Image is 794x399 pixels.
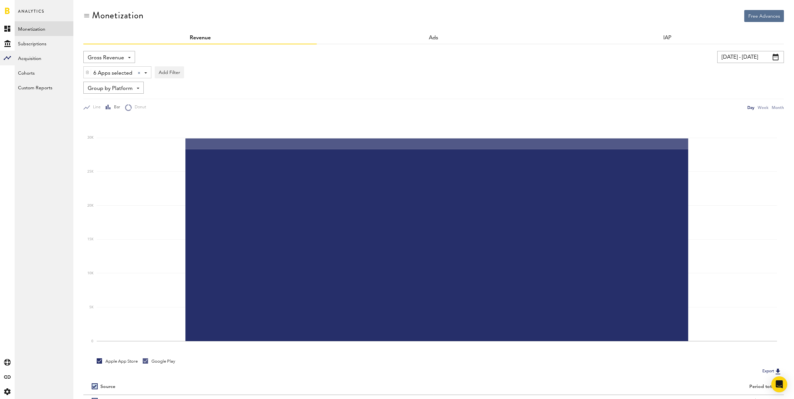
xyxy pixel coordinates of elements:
div: Clear [138,72,140,74]
a: Subscriptions [15,36,73,51]
div: Week [758,104,768,111]
text: 5K [89,306,94,309]
a: Ads [429,35,438,41]
div: Open Intercom Messenger [771,376,787,392]
a: Acquisition [15,51,73,65]
button: Free Advances [744,10,784,22]
text: 20K [87,204,94,207]
a: Monetization [15,21,73,36]
img: Export [774,367,782,375]
span: Group by Platform [88,83,133,94]
img: trash_awesome_blue.svg [85,70,89,75]
div: Apple App Store [97,358,138,364]
div: Monetization [92,10,144,21]
text: 15K [87,238,94,241]
div: Delete [84,67,91,78]
text: 10K [87,272,94,275]
text: 30K [87,136,94,140]
a: Cohorts [15,65,73,80]
span: Gross Revenue [88,52,124,64]
div: Day [747,104,754,111]
button: Add Filter [155,66,184,78]
div: Source [100,384,115,390]
text: 0 [91,340,93,343]
div: Month [772,104,784,111]
div: Google Play [143,358,175,364]
span: Analytics [18,7,44,21]
div: Period total [442,384,776,390]
span: Donut [132,105,146,110]
span: Bar [111,105,120,110]
a: Custom Reports [15,80,73,95]
button: Export [760,367,784,376]
a: IAP [663,35,671,41]
a: Revenue [190,35,211,41]
span: Line [90,105,101,110]
span: 6 Apps selected [93,68,132,79]
text: 25K [87,170,94,173]
span: Support [14,5,38,11]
